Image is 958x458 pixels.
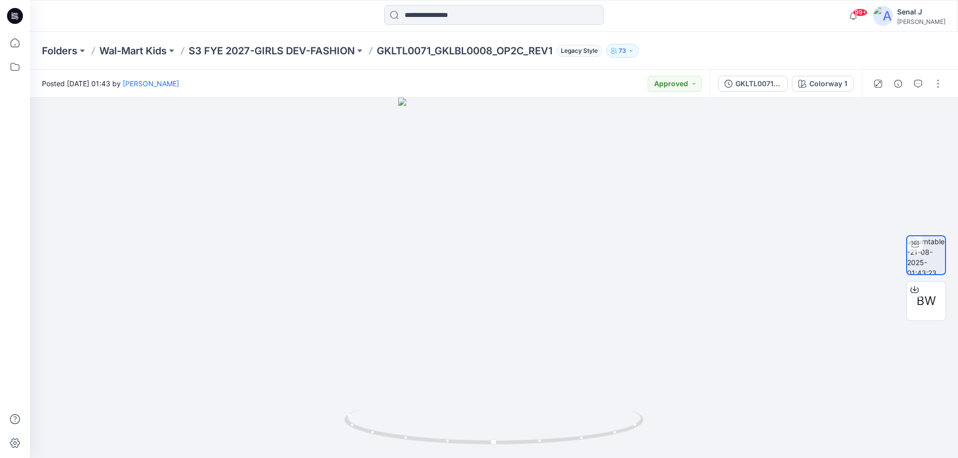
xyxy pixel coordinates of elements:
button: Colorway 1 [792,76,854,92]
span: Posted [DATE] 01:43 by [42,78,179,89]
button: 73 [606,44,639,58]
button: GKLTL0071_GKLBL0008_OP2C_REV1 AS [718,76,788,92]
img: turntable-21-08-2025-01:43:23 [907,236,945,274]
a: Wal-Mart Kids [99,44,167,58]
span: Legacy Style [556,45,602,57]
div: [PERSON_NAME] [897,18,946,25]
span: BW [917,292,936,310]
button: Details [890,76,906,92]
p: GKLTL0071_GKLBL0008_OP2C_REV1 [377,44,552,58]
p: 73 [619,45,626,56]
div: GKLTL0071_GKLBL0008_OP2C_REV1 AS [735,78,781,89]
a: S3 FYE 2027-GIRLS DEV-FASHION [189,44,355,58]
a: [PERSON_NAME] [123,79,179,88]
div: Senal J [897,6,946,18]
img: avatar [873,6,893,26]
a: Folders [42,44,77,58]
button: Legacy Style [552,44,602,58]
span: 99+ [853,8,868,16]
div: Colorway 1 [809,78,847,89]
